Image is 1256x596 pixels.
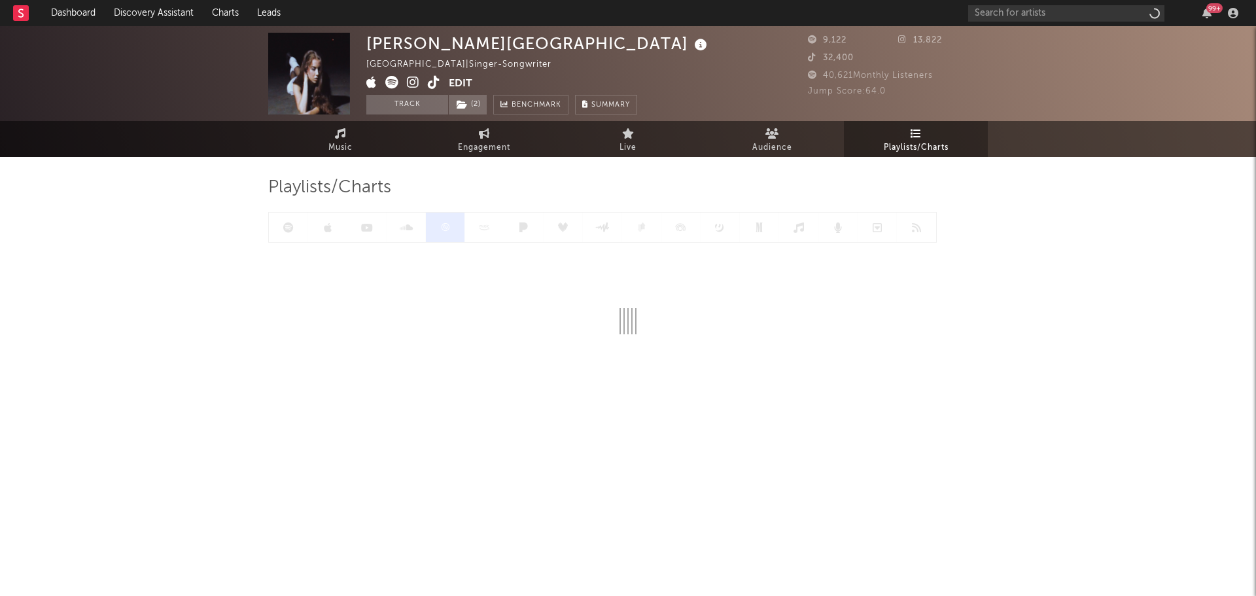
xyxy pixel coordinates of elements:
a: Live [556,121,700,157]
span: 9,122 [808,36,846,44]
div: [GEOGRAPHIC_DATA] | Singer-Songwriter [366,57,567,73]
button: Summary [575,95,637,114]
button: 99+ [1202,8,1212,18]
span: Playlists/Charts [268,180,391,196]
a: Engagement [412,121,556,157]
button: Track [366,95,448,114]
span: Playlists/Charts [884,140,949,156]
span: Live [619,140,637,156]
span: Benchmark [512,97,561,113]
span: 32,400 [808,54,854,62]
span: 40,621 Monthly Listeners [808,71,933,80]
div: [PERSON_NAME][GEOGRAPHIC_DATA] [366,33,710,54]
span: Audience [752,140,792,156]
div: 99 + [1206,3,1223,13]
button: (2) [449,95,487,114]
a: Benchmark [493,95,568,114]
button: Edit [449,76,472,92]
span: Music [328,140,353,156]
span: Jump Score: 64.0 [808,87,886,96]
a: Playlists/Charts [844,121,988,157]
span: Engagement [458,140,510,156]
span: 13,822 [898,36,942,44]
a: Music [268,121,412,157]
span: ( 2 ) [448,95,487,114]
input: Search for artists [968,5,1164,22]
a: Audience [700,121,844,157]
span: Summary [591,101,630,109]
